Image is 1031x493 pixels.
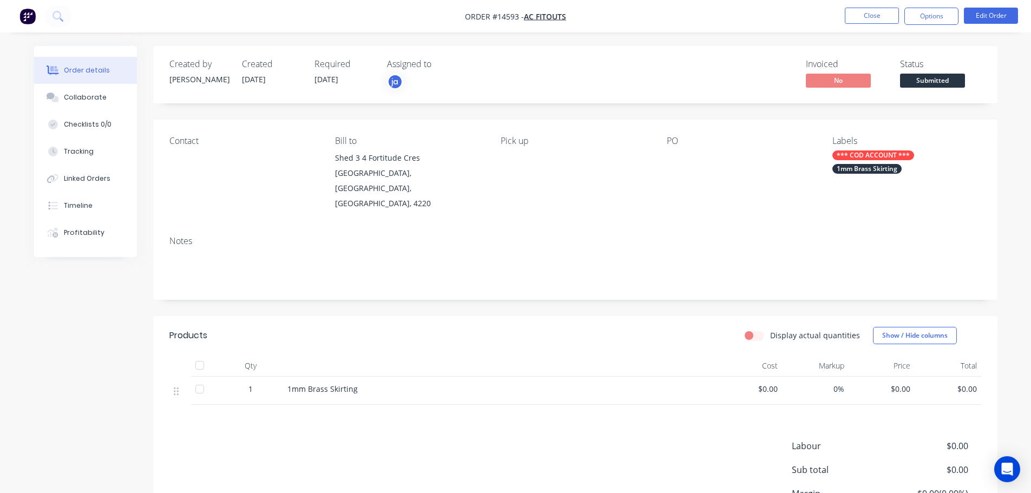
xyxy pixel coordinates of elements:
div: Total [915,355,981,377]
div: 1mm Brass Skirting [832,164,902,174]
div: Bill to [335,136,483,146]
span: $0.00 [919,383,977,395]
div: Profitability [64,228,104,238]
div: Created by [169,59,229,69]
span: Submitted [900,74,965,87]
span: Sub total [792,463,888,476]
div: Products [169,329,207,342]
div: [PERSON_NAME] [169,74,229,85]
button: ja [387,74,403,90]
a: AC Fitouts [524,11,566,22]
div: Pick up [501,136,649,146]
button: Collaborate [34,84,137,111]
div: Labels [832,136,981,146]
div: Open Intercom Messenger [994,456,1020,482]
span: No [806,74,871,87]
div: Linked Orders [64,174,110,183]
div: Collaborate [64,93,107,102]
button: Close [845,8,899,24]
div: Timeline [64,201,93,211]
span: 0% [786,383,844,395]
label: Display actual quantities [770,330,860,341]
div: Markup [782,355,849,377]
span: $0.00 [888,439,968,452]
span: $0.00 [888,463,968,476]
span: 1mm Brass Skirting [287,384,358,394]
div: Price [849,355,915,377]
div: Tracking [64,147,94,156]
button: Linked Orders [34,165,137,192]
button: Options [904,8,958,25]
div: PO [667,136,815,146]
div: Cost [716,355,783,377]
div: Assigned to [387,59,495,69]
div: Shed 3 4 Fortitude Cres[GEOGRAPHIC_DATA], [GEOGRAPHIC_DATA], [GEOGRAPHIC_DATA], 4220 [335,150,483,211]
button: Edit Order [964,8,1018,24]
span: Order #14593 - [465,11,524,22]
button: Checklists 0/0 [34,111,137,138]
button: Show / Hide columns [873,327,957,344]
span: $0.00 [720,383,778,395]
button: Profitability [34,219,137,246]
div: Checklists 0/0 [64,120,111,129]
span: [DATE] [242,74,266,84]
div: [GEOGRAPHIC_DATA], [GEOGRAPHIC_DATA], [GEOGRAPHIC_DATA], 4220 [335,166,483,211]
div: Contact [169,136,318,146]
div: Invoiced [806,59,887,69]
button: Timeline [34,192,137,219]
span: 1 [248,383,253,395]
button: Order details [34,57,137,84]
span: Labour [792,439,888,452]
button: Tracking [34,138,137,165]
div: Shed 3 4 Fortitude Cres [335,150,483,166]
div: Required [314,59,374,69]
span: $0.00 [853,383,911,395]
div: Order details [64,65,110,75]
div: Status [900,59,981,69]
div: Created [242,59,301,69]
div: Notes [169,236,981,246]
span: [DATE] [314,74,338,84]
div: Qty [218,355,283,377]
img: Factory [19,8,36,24]
button: Submitted [900,74,965,90]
